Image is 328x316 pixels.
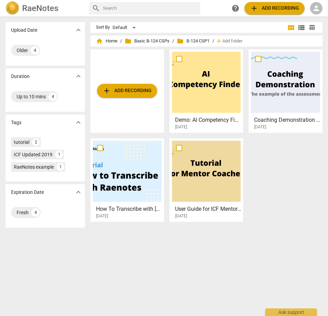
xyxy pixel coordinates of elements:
[17,47,28,54] div: Older
[96,38,117,45] span: Home
[73,71,84,81] button: Show more
[175,116,241,124] h3: Demo: AI Competency Finder
[250,4,258,12] span: add
[17,93,46,100] div: Up to 10 mins
[103,3,198,14] input: Search
[11,27,37,34] p: Upload Date
[120,39,122,44] span: /
[177,38,184,45] span: folder
[74,72,83,80] span: expand_more
[74,118,83,127] span: expand_more
[231,4,240,12] span: help
[74,188,83,196] span: expand_more
[31,46,39,55] div: 4
[11,189,44,196] p: Expiration Date
[125,38,170,45] span: Basic B-124 CSPs
[74,26,83,34] span: expand_more
[254,124,266,130] span: [DATE]
[17,209,29,216] div: Fresh
[244,2,305,14] button: Upload
[93,141,162,219] a: How To Transcribe with [PERSON_NAME][DATE]
[113,22,138,33] div: Default
[175,205,241,213] h3: User Guide for ICF Mentor Coaches
[6,1,19,15] img: Logo
[312,4,320,12] span: person
[172,52,241,130] a: Demo: AI Competency Finder[DATE]
[125,38,132,45] span: folder
[103,87,152,95] span: Add recording
[254,116,320,124] h3: Coaching Demonstration (Example)
[172,39,174,44] span: /
[307,22,317,33] button: Table view
[175,124,187,130] span: [DATE]
[11,119,21,126] p: Tags
[22,3,58,13] h2: RaeNotes
[57,163,64,171] div: 1
[103,87,111,95] span: add
[11,73,30,80] p: Duration
[175,213,187,219] span: [DATE]
[251,52,320,130] a: Coaching Demonstration (Example)[DATE]
[250,4,299,12] span: Add recording
[14,164,54,170] div: RaeNotes example
[96,25,110,30] div: Sort By
[14,139,29,146] div: tutorial
[296,22,307,33] button: List view
[212,39,214,44] span: /
[14,151,52,158] div: ICF Updated 2019
[96,213,108,219] span: [DATE]
[215,38,222,45] span: add
[73,187,84,197] button: Show more
[309,24,315,31] span: table_chart
[6,1,84,15] a: LogoRaeNotes
[32,138,40,146] div: 2
[229,2,242,14] a: Help
[287,23,295,32] span: view_module
[49,92,57,101] div: 4
[96,205,162,213] h3: How To Transcribe with RaeNotes
[297,23,306,32] span: view_list
[92,4,100,12] span: search
[286,22,296,33] button: Tile view
[172,141,241,219] a: User Guide for ICF Mentor Coaches[DATE]
[265,308,317,316] div: Ask support
[73,25,84,35] button: Show more
[55,151,63,158] div: 1
[97,84,157,98] button: Upload
[177,38,210,45] span: B-124 CSP1
[31,208,40,217] div: 4
[73,117,84,128] button: Show more
[222,39,242,44] span: Add folder
[96,38,103,45] span: home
